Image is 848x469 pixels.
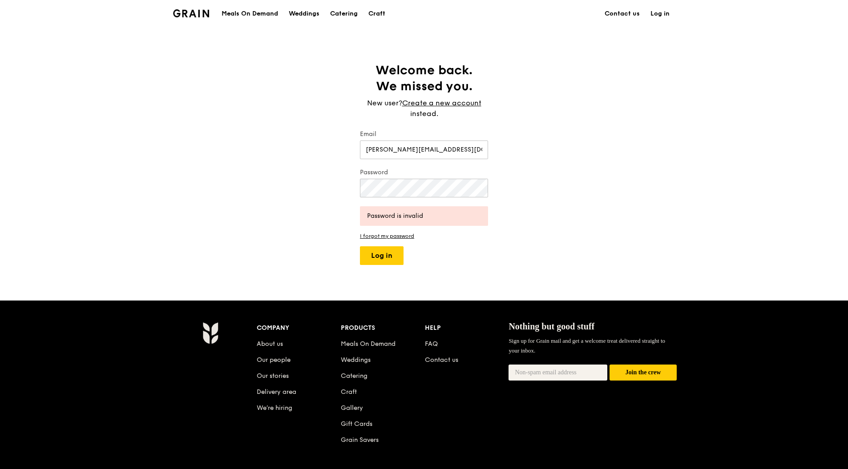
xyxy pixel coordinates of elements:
a: Delivery area [257,388,296,396]
span: Sign up for Grain mail and get a welcome treat delivered straight to your inbox. [509,337,665,354]
div: Company [257,322,341,334]
div: Products [341,322,425,334]
a: We’re hiring [257,404,292,412]
div: Weddings [289,0,319,27]
div: Meals On Demand [222,0,278,27]
div: Password is invalid [367,212,481,220]
span: New user? [367,99,402,107]
a: Our stories [257,372,289,380]
label: Email [360,130,488,139]
a: Grain Savers [341,436,379,444]
div: Catering [330,0,358,27]
input: Non-spam email address [509,365,607,381]
h1: Welcome back. We missed you. [360,62,488,94]
span: instead. [410,109,438,118]
a: About us [257,340,283,348]
span: Nothing but good stuff [509,321,594,331]
a: Create a new account [402,98,481,108]
a: Catering [341,372,367,380]
button: Log in [360,246,404,265]
a: Weddings [283,0,325,27]
div: Craft [368,0,385,27]
img: Grain [202,322,218,344]
a: Gallery [341,404,363,412]
a: Gift Cards [341,420,372,428]
a: Meals On Demand [341,340,396,348]
div: Help [425,322,509,334]
a: Log in [645,0,675,27]
a: Contact us [425,356,458,364]
a: Weddings [341,356,371,364]
a: Contact us [599,0,645,27]
a: Craft [363,0,391,27]
label: Password [360,168,488,177]
a: I forgot my password [360,233,488,239]
a: FAQ [425,340,438,348]
button: Join the crew [610,365,677,381]
a: Craft [341,388,357,396]
img: Grain [173,9,209,17]
a: Catering [325,0,363,27]
a: Our people [257,356,291,364]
